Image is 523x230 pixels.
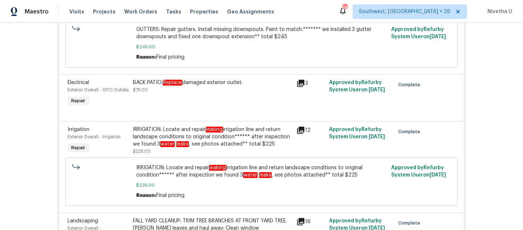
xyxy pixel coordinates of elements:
[296,217,325,226] div: 16
[156,193,185,198] span: Final pricing
[68,135,121,139] span: Exterior Overall - Irrigation
[369,134,385,139] span: [DATE]
[206,127,223,132] em: leaking
[136,182,387,189] span: $225.00
[190,8,218,15] span: Properties
[160,141,175,147] em: water
[391,165,446,178] span: Approved by Refurby System User on
[68,80,89,85] span: Electrical
[136,164,387,179] span: IRRIGATION: Locate and repair irrigation line and return landscape conditions to original conditi...
[209,165,226,171] em: leaking
[296,79,325,88] div: 3
[369,87,385,92] span: [DATE]
[227,8,274,15] span: Geo Assignments
[136,55,156,60] span: Reason:
[329,80,385,92] span: Approved by Refurby System User on
[485,8,512,15] span: Nivetha U
[359,8,450,15] span: Southwest, [GEOGRAPHIC_DATA] + 26
[342,4,347,12] div: 582
[136,193,156,198] span: Reason:
[259,172,272,178] em: leaks
[163,80,182,86] em: Replace
[329,127,385,139] span: Approved by Refurby System User on
[68,127,89,132] span: Irrigation
[156,55,185,60] span: Final pricing
[124,8,157,15] span: Work Orders
[68,97,88,104] span: Repair
[68,218,98,223] span: Landscaping
[133,88,148,92] span: $75.00
[391,27,446,39] span: Approved by Refurby System User on
[398,81,423,88] span: Complete
[133,149,151,154] span: $225.00
[133,79,292,86] div: BACK PATIO: damaged exterior outlet.
[93,8,115,15] span: Projects
[136,26,387,40] span: GUTTERS: Repair gutters. Install missing downspouts. Paint to match.******* we installed 3 gutter...
[296,126,325,135] div: 12
[68,144,88,151] span: Repair
[166,9,181,14] span: Tasks
[176,141,189,147] em: leaks
[133,126,292,148] div: IRRIGATION: Locate and repair irrigation line and return landscape conditions to original conditi...
[243,172,258,178] em: water
[398,128,423,135] span: Complete
[25,8,49,15] span: Maestro
[68,88,129,92] span: Exterior Overall - GFCI Outlets
[69,8,84,15] span: Visits
[430,34,446,39] span: [DATE]
[136,43,387,51] span: $245.00
[398,219,423,227] span: Complete
[430,172,446,178] span: [DATE]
